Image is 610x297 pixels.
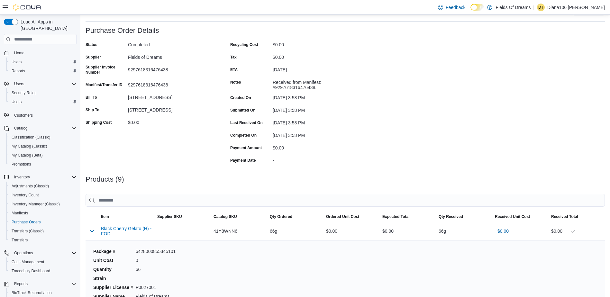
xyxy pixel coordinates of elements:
span: Expected Total [382,214,409,219]
span: Users [12,99,22,104]
span: Ordered Unit Cost [326,214,359,219]
label: Created On [145,68,166,74]
span: Home [12,49,77,57]
span: Received Unit Cost [480,187,515,193]
dt: Package # [8,221,48,228]
button: Black Cherry Gelato (H) - FOD [15,199,77,210]
button: Item [13,185,79,195]
div: $0.00 [380,225,436,238]
button: Qty Received [411,185,477,195]
img: Cova [13,4,42,11]
span: Traceabilty Dashboard [12,268,50,274]
span: Users [9,58,77,66]
span: Adjustments (Classic) [9,182,77,190]
span: Classification (Classic) [9,133,77,141]
button: Security Roles [6,88,79,97]
span: Users [9,98,77,106]
label: Payment Date [230,158,256,163]
button: Reports [12,280,30,288]
label: Tax [145,28,151,33]
button: Traceabilty Dashboard [6,266,79,275]
div: $0.00 [273,40,359,47]
span: Feedback [446,4,465,11]
div: [DATE] 3:58 PM [273,118,359,125]
span: Security Roles [12,90,36,95]
p: Fields Of Dreams [496,4,531,11]
span: Qty Ordered [270,214,292,219]
label: Last Received On [145,94,177,99]
dt: Package # [93,248,133,255]
span: Reports [14,281,28,286]
button: Classification (Classic) [6,133,79,142]
label: Status [86,42,97,47]
div: Diana106 Torres [537,4,545,11]
a: Feedback [435,1,468,14]
span: Operations [14,250,33,256]
button: Cash Management [6,257,79,266]
span: My Catalog (Beta) [12,153,43,158]
label: Submitted On [230,108,256,113]
label: Notes [230,80,241,85]
div: Fields of Dreams [42,25,129,33]
a: Inventory Manager (Classic) [9,200,62,208]
span: Classification (Classic) [12,135,50,140]
button: Operations [1,248,79,257]
div: $0.00 [187,116,273,124]
span: Received Total [551,214,578,219]
div: [DATE] 3:58 PM [273,105,359,113]
button: Received Unit Cost [477,185,543,195]
span: Expected Total [347,187,374,193]
button: Ordered Unit Cost [323,212,380,222]
label: Notes [145,53,155,58]
label: ETA [230,67,238,72]
a: Adjustments (Classic) [9,182,51,190]
span: Ordered Unit Cost [281,187,314,193]
span: My Catalog (Classic) [9,142,77,150]
div: $0.00 [323,225,380,238]
span: Catalog [12,124,77,132]
span: $0.00 [482,201,494,208]
span: Inventory Count [12,193,39,198]
div: 66g [411,198,477,211]
div: [DATE] 3:58 PM [187,78,273,86]
div: [DATE] 3:58 PM [273,93,359,100]
dt: Quantity [8,239,48,246]
span: Supplier SKU [82,187,106,193]
label: Recycling Cost [230,42,258,47]
div: $0.00 [273,143,359,150]
span: Inventory Count [9,191,77,199]
a: Inventory Count [9,191,41,199]
dd: 6428000855345101 [50,221,108,228]
div: 66g [267,225,323,238]
button: Purchase Orders [6,218,79,227]
h3: Purchase Order Details [86,27,159,34]
span: Cash Management [12,259,44,265]
label: Completed On [230,133,257,138]
label: Manifest/Transfer ID [86,82,123,87]
button: Reports [1,279,79,288]
button: Adjustments (Classic) [6,182,79,191]
div: 9297618316476438 [42,38,129,46]
span: Qty Received [439,214,463,219]
a: Users [9,98,24,106]
span: Users [12,59,22,65]
a: Classification (Classic) [9,133,53,141]
span: DT [538,4,543,11]
dd: Diana106 [PERSON_NAME] [50,284,108,291]
label: Supplier Invoice Number [86,65,125,75]
p: Diana106 [PERSON_NAME] [547,4,605,11]
div: [STREET_ADDRESS] [128,92,214,100]
span: Reports [12,280,77,288]
span: Manifests [9,209,77,217]
dt: Strain [8,248,48,255]
div: - [273,155,359,163]
span: Purchase Orders [12,220,41,225]
a: Transfers [9,236,30,244]
span: Promotions [12,162,31,167]
span: BioTrack Reconciliation [9,289,77,297]
button: Catalog SKU [211,212,267,222]
div: 9297618316476438 [128,65,214,72]
button: Users [6,97,79,106]
p: | [533,4,534,11]
a: My Catalog (Classic) [9,142,50,150]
